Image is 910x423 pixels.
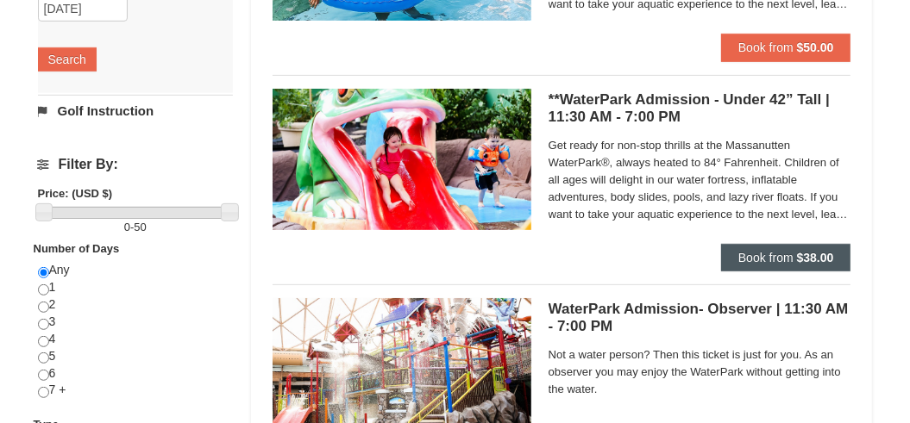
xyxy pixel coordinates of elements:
[549,137,851,223] span: Get ready for non-stop thrills at the Massanutten WaterPark®, always heated to 84° Fahrenheit. Ch...
[797,40,834,54] strong: $50.00
[738,40,794,54] span: Book from
[134,221,146,233] span: 50
[124,221,130,233] span: 0
[549,346,851,398] span: Not a water person? Then this ticket is just for you. As an observer you may enjoy the WaterPark ...
[721,34,851,61] button: Book from $50.00
[738,251,794,264] span: Book from
[38,187,113,200] strong: Price: (USD $)
[549,91,851,126] h5: **WaterPark Admission - Under 42” Tall | 11:30 AM - 7:00 PM
[549,301,851,335] h5: WaterPark Admission- Observer | 11:30 AM - 7:00 PM
[38,95,234,127] a: Golf Instruction
[721,244,851,271] button: Book from $38.00
[38,157,234,172] h4: Filter By:
[38,219,234,236] label: -
[38,262,234,416] div: Any 1 2 3 4 5 6 7 +
[797,251,834,264] strong: $38.00
[34,242,120,255] strong: Number of Days
[273,89,531,230] img: 6619917-732-e1c471e4.jpg
[38,47,97,72] button: Search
